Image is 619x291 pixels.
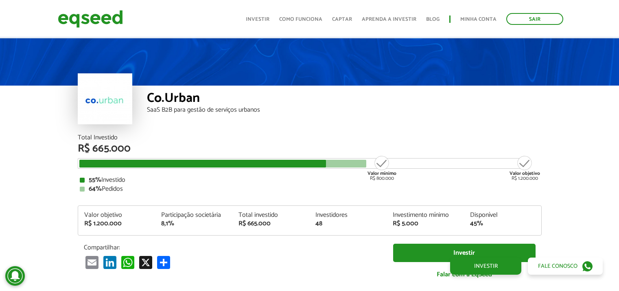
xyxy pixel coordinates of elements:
div: Total investido [238,212,304,218]
strong: 55% [89,174,101,185]
div: Co.Urban [147,92,542,107]
div: R$ 665.000 [238,220,304,227]
div: Pedidos [80,186,540,192]
a: Investir [393,244,536,262]
a: Minha conta [460,17,497,22]
a: Aprenda a investir [362,17,416,22]
a: Investir [246,17,269,22]
div: R$ 1.200.000 [510,155,540,181]
a: Como funciona [279,17,322,22]
a: X [138,256,154,269]
a: Fale conosco [528,258,603,275]
a: Sair [506,13,563,25]
div: Participação societária [161,212,226,218]
strong: 64% [89,183,102,194]
div: R$ 5.000 [393,220,458,227]
strong: Valor objetivo [510,170,540,177]
div: R$ 665.000 [78,143,542,154]
a: Falar com a EqSeed [393,266,536,283]
a: WhatsApp [120,256,136,269]
a: Blog [426,17,440,22]
div: Investidores [315,212,381,218]
div: Disponível [470,212,535,218]
div: Investido [80,177,540,183]
a: Captar [332,17,352,22]
div: Investimento mínimo [393,212,458,218]
div: Total Investido [78,134,542,141]
a: Compartilhar [155,256,172,269]
img: EqSeed [58,8,123,30]
div: 8,1% [161,220,226,227]
div: SaaS B2B para gestão de serviços urbanos [147,107,542,113]
a: Investir [450,258,521,275]
div: R$ 1.200.000 [84,220,149,227]
div: R$ 800.000 [367,155,397,181]
p: Compartilhar: [84,244,381,251]
div: 45% [470,220,535,227]
div: 48 [315,220,381,227]
strong: Valor mínimo [367,170,396,177]
div: Valor objetivo [84,212,149,218]
a: Email [84,256,100,269]
a: LinkedIn [102,256,118,269]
